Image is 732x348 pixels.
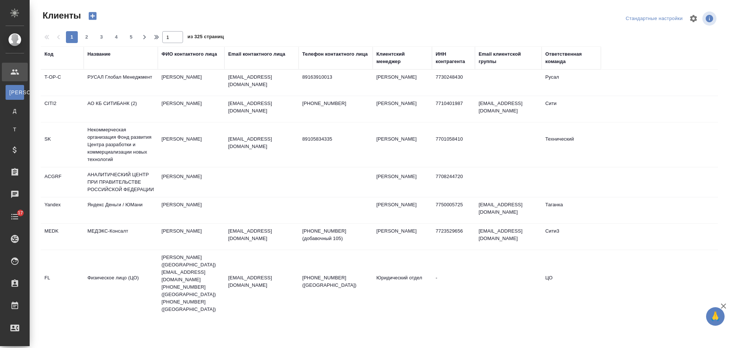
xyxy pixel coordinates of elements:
[228,274,295,289] p: [EMAIL_ADDRESS][DOMAIN_NAME]
[41,10,81,22] span: Клиенты
[302,50,368,58] div: Телефон контактного лица
[624,13,685,24] div: split button
[545,50,597,65] div: Ответственная команда
[302,274,369,289] p: [PHONE_NUMBER] ([GEOGRAPHIC_DATA])
[228,227,295,242] p: [EMAIL_ADDRESS][DOMAIN_NAME]
[9,126,20,133] span: Т
[373,169,432,195] td: [PERSON_NAME]
[373,96,432,122] td: [PERSON_NAME]
[542,197,601,223] td: Таганка
[542,270,601,296] td: ЦО
[13,209,27,217] span: 17
[432,132,475,158] td: 7701058410
[432,197,475,223] td: 7750005725
[162,50,217,58] div: ФИО контактного лица
[158,132,224,158] td: [PERSON_NAME]
[475,197,542,223] td: [EMAIL_ADDRESS][DOMAIN_NAME]
[96,33,107,41] span: 3
[436,50,471,65] div: ИНН контрагента
[41,270,84,296] td: FL
[158,250,224,317] td: [PERSON_NAME] ([GEOGRAPHIC_DATA]) [EMAIL_ADDRESS][DOMAIN_NAME] [PHONE_NUMBER] ([GEOGRAPHIC_DATA])...
[2,207,28,226] a: 17
[84,270,158,296] td: Физическое лицо (ЦО)
[84,167,158,197] td: АНАЛИТИЧЕСКИЙ ЦЕНТР ПРИ ПРАВИТЕЛЬСТВЕ РОССИЙСКОЙ ФЕДЕРАЦИИ
[158,96,224,122] td: [PERSON_NAME]
[84,197,158,223] td: Яндекс Деньги / ЮМани
[87,50,110,58] div: Название
[81,33,93,41] span: 2
[709,309,722,324] span: 🙏
[479,50,538,65] div: Email клиентской группы
[125,31,137,43] button: 5
[110,31,122,43] button: 4
[158,169,224,195] td: [PERSON_NAME]
[373,224,432,250] td: [PERSON_NAME]
[376,50,428,65] div: Клиентский менеджер
[81,31,93,43] button: 2
[44,50,53,58] div: Код
[84,122,158,167] td: Некоммерческая организация Фонд развития Центра разработки и коммерциализации новых технологий
[302,73,369,81] p: 89163910013
[228,73,295,88] p: [EMAIL_ADDRESS][DOMAIN_NAME]
[702,12,718,26] span: Посмотреть информацию
[542,224,601,250] td: Сити3
[9,89,20,96] span: [PERSON_NAME]
[84,96,158,122] td: АО КБ СИТИБАНК (2)
[187,32,224,43] span: из 325 страниц
[110,33,122,41] span: 4
[6,122,24,137] a: Т
[542,70,601,96] td: Русал
[6,85,24,100] a: [PERSON_NAME]
[542,132,601,158] td: Технический
[158,70,224,96] td: [PERSON_NAME]
[432,70,475,96] td: 7730248430
[228,50,285,58] div: Email контактного лица
[373,70,432,96] td: [PERSON_NAME]
[96,31,107,43] button: 3
[302,227,369,242] p: [PHONE_NUMBER] (добавочный 105)
[373,132,432,158] td: [PERSON_NAME]
[41,70,84,96] td: T-OP-C
[41,224,84,250] td: MEDK
[432,96,475,122] td: 7710401987
[41,132,84,158] td: SK
[158,224,224,250] td: [PERSON_NAME]
[84,10,102,22] button: Создать
[302,100,369,107] p: [PHONE_NUMBER]
[542,96,601,122] td: Сити
[475,96,542,122] td: [EMAIL_ADDRESS][DOMAIN_NAME]
[432,270,475,296] td: -
[84,224,158,250] td: МЕДЭКС-Консалт
[9,107,20,115] span: Д
[41,197,84,223] td: Yandex
[302,135,369,143] p: 89105834335
[228,100,295,115] p: [EMAIL_ADDRESS][DOMAIN_NAME]
[6,104,24,118] a: Д
[432,224,475,250] td: 7723529656
[41,96,84,122] td: CITI2
[475,224,542,250] td: [EMAIL_ADDRESS][DOMAIN_NAME]
[228,135,295,150] p: [EMAIL_ADDRESS][DOMAIN_NAME]
[158,197,224,223] td: [PERSON_NAME]
[373,197,432,223] td: [PERSON_NAME]
[432,169,475,195] td: 7708244720
[84,70,158,96] td: РУСАЛ Глобал Менеджмент
[41,169,84,195] td: ACGRF
[125,33,137,41] span: 5
[685,10,702,27] span: Настроить таблицу
[373,270,432,296] td: Юридический отдел
[706,307,725,326] button: 🙏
